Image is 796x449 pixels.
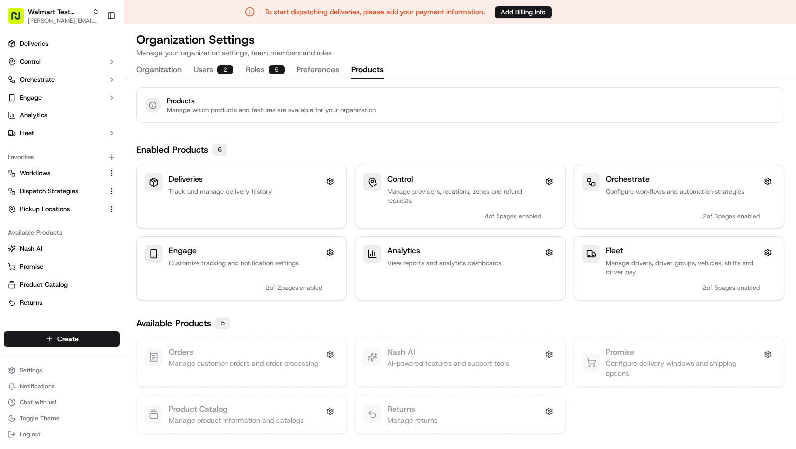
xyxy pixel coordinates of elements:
[703,212,760,220] span: 2 of 3 pages enabled
[4,225,120,241] div: Available Products
[20,169,50,178] span: Workflows
[606,187,760,196] p: Configure workflows and automation strategies
[169,173,322,185] h3: Deliveries
[387,403,438,415] h3: Returns
[169,259,322,268] p: Customize tracking and notification settings
[28,17,99,25] button: [PERSON_NAME][EMAIL_ADDRESS][DOMAIN_NAME]
[606,346,760,358] h3: Promise
[387,187,541,205] p: Manage providers, locations, zones and refund requests
[136,316,211,330] h2: Available Products
[20,414,60,422] span: Toggle Theme
[4,295,120,311] button: Returns
[495,6,552,18] button: Add Billing Info
[20,382,55,390] span: Notifications
[4,4,103,28] button: Walmart Test Provider[PERSON_NAME][EMAIL_ADDRESS][DOMAIN_NAME]
[20,205,70,214] span: Pickup Locations
[20,366,42,374] span: Settings
[136,48,332,58] p: Manage your organization settings, team members and roles
[8,205,104,214] a: Pickup Locations
[4,395,120,409] button: Chat with us!
[169,403,304,415] h3: Product Catalog
[20,430,40,438] span: Log out
[703,284,760,292] span: 2 of 5 pages enabled
[606,173,760,185] h3: Orchestrate
[4,149,120,165] div: Favorites
[169,346,319,358] h3: Orders
[4,259,120,275] button: Promise
[4,183,120,199] button: Dispatch Strategies
[266,284,322,292] span: 2 of 2 pages enabled
[606,259,760,277] p: Manage drivers, driver groups, vehicles, shifts and driver pay
[20,75,55,84] span: Orchestrate
[20,187,78,196] span: Dispatch Strategies
[136,143,208,157] h2: Enabled Products
[4,277,120,293] button: Product Catalog
[8,262,116,271] a: Promise
[485,212,541,220] span: 4 of 5 pages enabled
[4,411,120,425] button: Toggle Theme
[387,358,509,368] p: AI-powered features and support tools
[269,65,285,74] div: 5
[297,62,339,79] button: Preferences
[169,358,319,368] p: Manage customer orders and order processing
[20,280,68,289] span: Product Catalog
[265,7,485,17] p: To start dispatching deliveries, please add your payment information.
[169,187,322,196] p: Track and manage delivery history
[4,165,120,181] button: Workflows
[4,331,120,347] button: Create
[136,62,182,79] button: Organization
[20,244,42,253] span: Nash AI
[8,280,116,289] a: Product Catalog
[387,259,541,268] p: View reports and analytics dashboards
[606,245,760,257] h3: Fleet
[4,54,120,70] button: Control
[169,415,304,425] p: Manage product information and catalogs
[4,201,120,217] button: Pickup Locations
[167,96,376,106] h3: Products
[20,39,48,48] span: Deliveries
[217,65,233,74] div: 2
[8,244,116,253] a: Nash AI
[194,62,233,79] button: Users
[136,32,332,48] h1: Organization Settings
[4,108,120,123] a: Analytics
[57,334,79,344] span: Create
[20,398,56,406] span: Chat with us!
[8,298,116,307] a: Returns
[20,298,42,307] span: Returns
[387,245,541,257] h3: Analytics
[387,346,509,358] h3: Nash AI
[4,36,120,52] a: Deliveries
[606,358,760,378] p: Configure delivery windows and shipping options
[351,62,384,79] button: Products
[20,57,41,66] span: Control
[167,106,376,114] p: Manage which products and features are available for your organization
[4,241,120,257] button: Nash AI
[169,245,322,257] h3: Engage
[215,317,230,329] div: 5
[4,90,120,106] button: Engage
[212,144,227,156] div: 6
[8,169,104,178] a: Workflows
[4,125,120,141] button: Fleet
[4,72,120,88] button: Orchestrate
[20,111,47,120] span: Analytics
[4,363,120,377] button: Settings
[387,415,438,425] p: Manage returns
[387,173,541,185] h3: Control
[4,379,120,393] button: Notifications
[20,262,43,271] span: Promise
[4,427,120,441] button: Log out
[8,187,104,196] a: Dispatch Strategies
[245,62,285,79] button: Roles
[20,129,34,138] span: Fleet
[28,7,88,17] button: Walmart Test Provider
[20,93,42,102] span: Engage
